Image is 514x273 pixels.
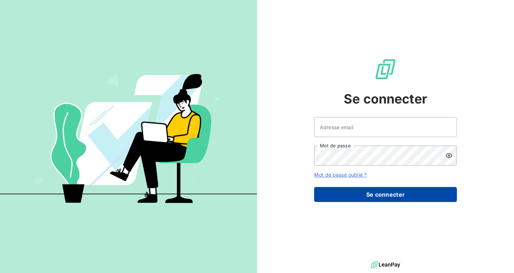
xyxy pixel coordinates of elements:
[314,117,457,137] input: placeholder
[374,58,397,81] img: Logo LeanPay
[344,89,427,108] span: Se connecter
[314,187,457,202] button: Se connecter
[371,259,400,270] img: logo
[314,172,367,178] a: Mot de passe oublié ?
